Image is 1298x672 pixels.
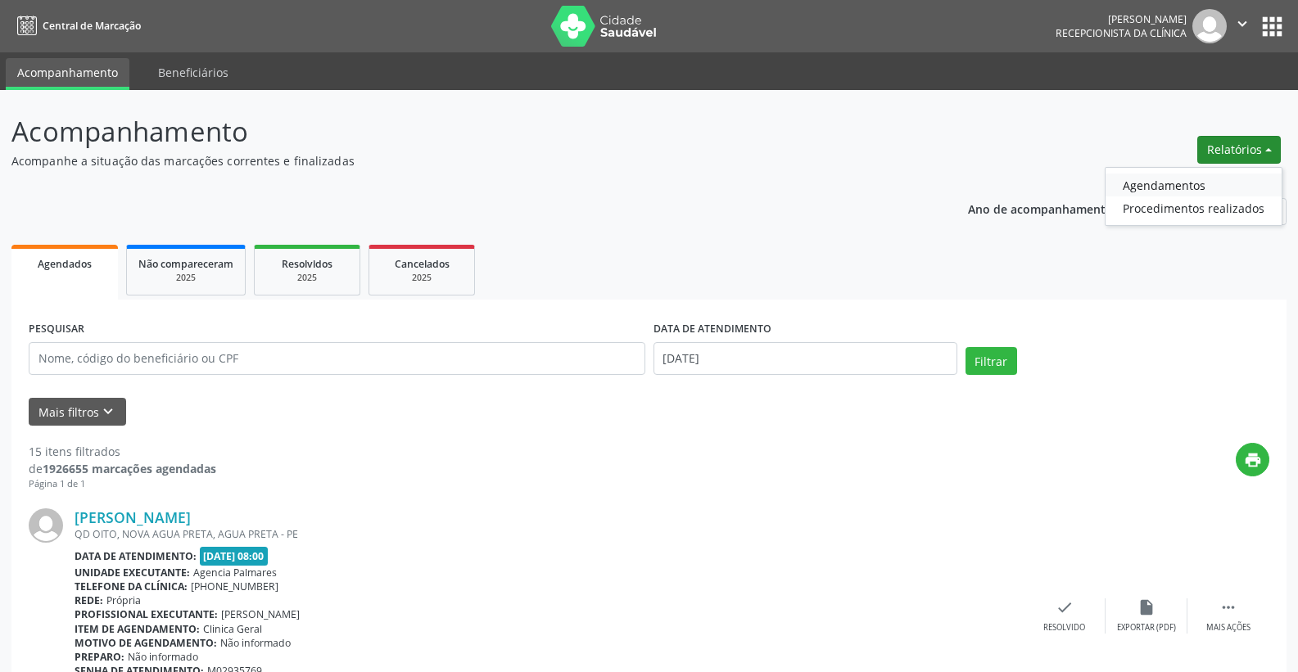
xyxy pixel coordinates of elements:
a: Beneficiários [147,58,240,87]
span: [PHONE_NUMBER] [191,580,278,593]
div: Resolvido [1043,622,1085,634]
span: Não informado [128,650,198,664]
div: 2025 [138,272,233,284]
button:  [1227,9,1258,43]
b: Telefone da clínica: [75,580,188,593]
i: print [1244,451,1262,469]
div: Mais ações [1206,622,1251,634]
button: Mais filtroskeyboard_arrow_down [29,398,126,426]
strong: 1926655 marcações agendadas [43,461,216,476]
span: Não compareceram [138,257,233,271]
div: 15 itens filtrados [29,443,216,460]
b: Unidade executante: [75,566,190,580]
button: print [1236,443,1269,476]
span: [PERSON_NAME] [221,607,300,621]
a: [PERSON_NAME] [75,508,191,526]
i:  [1219,598,1237,616]
i:  [1233,15,1251,33]
div: QD OITO, NOVA AGUA PRETA, AGUA PRETA - PE [75,527,1024,541]
b: Data de atendimento: [75,549,197,563]
b: Profissional executante: [75,607,218,621]
p: Acompanhe a situação das marcações correntes e finalizadas [11,152,904,169]
p: Acompanhamento [11,111,904,152]
i: insert_drive_file [1137,598,1156,616]
div: Exportar (PDF) [1117,622,1176,634]
span: Central de Marcação [43,19,141,33]
i: check [1056,598,1074,616]
b: Preparo: [75,650,124,664]
div: Página 1 de 1 [29,477,216,491]
input: Nome, código do beneficiário ou CPF [29,342,645,375]
i: keyboard_arrow_down [99,403,117,421]
div: 2025 [381,272,463,284]
div: de [29,460,216,477]
img: img [29,508,63,543]
label: PESQUISAR [29,317,84,342]
span: Própria [106,593,141,607]
span: Agendados [38,257,92,271]
span: Não informado [220,636,291,650]
img: img [1192,9,1227,43]
b: Rede: [75,593,103,607]
a: Acompanhamento [6,58,129,90]
a: Procedimentos realizados [1106,196,1282,219]
span: Resolvidos [282,257,332,271]
label: DATA DE ATENDIMENTO [654,317,771,342]
a: Agendamentos [1106,174,1282,196]
button: Relatórios [1197,136,1281,164]
b: Motivo de agendamento: [75,636,217,650]
p: Ano de acompanhamento [968,198,1113,219]
button: Filtrar [966,347,1017,375]
span: Clinica Geral [203,622,262,636]
span: Recepcionista da clínica [1056,26,1187,40]
span: [DATE] 08:00 [200,547,269,566]
ul: Relatórios [1105,167,1282,226]
button: apps [1258,12,1287,41]
input: Selecione um intervalo [654,342,957,375]
div: 2025 [266,272,348,284]
span: Cancelados [395,257,450,271]
div: [PERSON_NAME] [1056,12,1187,26]
span: Agencia Palmares [193,566,277,580]
b: Item de agendamento: [75,622,200,636]
a: Central de Marcação [11,12,141,39]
